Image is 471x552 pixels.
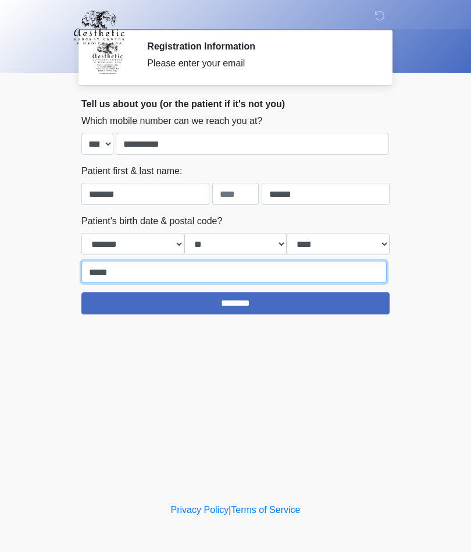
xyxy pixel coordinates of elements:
[81,214,222,228] label: Patient's birth date & postal code?
[231,505,300,515] a: Terms of Service
[147,56,372,70] div: Please enter your email
[90,41,125,76] img: Agent Avatar
[81,164,182,178] label: Patient first & last name:
[229,505,231,515] a: |
[171,505,229,515] a: Privacy Policy
[70,9,129,46] img: Aesthetic Surgery Centre, PLLC Logo
[81,114,262,128] label: Which mobile number can we reach you at?
[81,98,390,109] h2: Tell us about you (or the patient if it's not you)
